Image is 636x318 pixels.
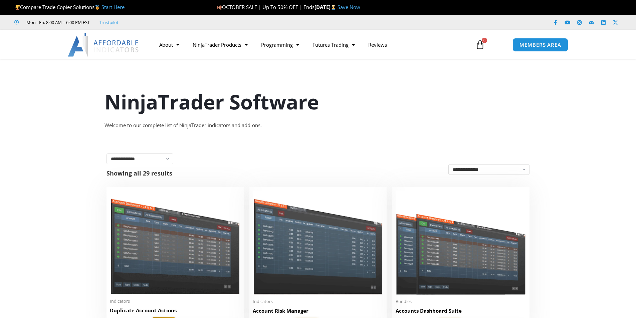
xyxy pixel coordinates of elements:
[396,307,526,314] h2: Accounts Dashboard Suite
[153,37,186,52] a: About
[519,42,561,47] span: MEMBERS AREA
[396,191,526,295] img: Accounts Dashboard Suite
[110,307,240,317] a: Duplicate Account Actions
[465,35,495,54] a: 0
[99,18,119,26] a: Trustpilot
[331,5,336,10] img: ⌛
[314,4,338,10] strong: [DATE]
[253,307,383,314] h2: Account Risk Manager
[101,4,125,10] a: Start Here
[104,121,532,130] div: Welcome to our complete list of NinjaTrader indicators and add-ons.
[107,170,172,176] p: Showing all 29 results
[15,5,20,10] img: 🏆
[110,191,240,294] img: Duplicate Account Actions
[253,307,383,318] a: Account Risk Manager
[14,4,125,10] span: Compare Trade Copier Solutions
[25,18,90,26] span: Mon - Fri: 8:00 AM – 6:00 PM EST
[68,33,140,57] img: LogoAI | Affordable Indicators – NinjaTrader
[362,37,394,52] a: Reviews
[396,307,526,318] a: Accounts Dashboard Suite
[254,37,306,52] a: Programming
[186,37,254,52] a: NinjaTrader Products
[95,5,100,10] img: 🥇
[110,307,240,314] h2: Duplicate Account Actions
[396,299,526,304] span: Bundles
[512,38,568,52] a: MEMBERS AREA
[338,4,360,10] a: Save Now
[306,37,362,52] a: Futures Trading
[216,4,314,10] span: OCTOBER SALE | Up To 50% OFF | Ends
[448,164,529,175] select: Shop order
[153,37,468,52] nav: Menu
[482,38,487,43] span: 0
[104,88,532,116] h1: NinjaTrader Software
[253,191,383,294] img: Account Risk Manager
[217,5,222,10] img: 🍂
[110,298,240,304] span: Indicators
[253,299,383,304] span: Indicators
